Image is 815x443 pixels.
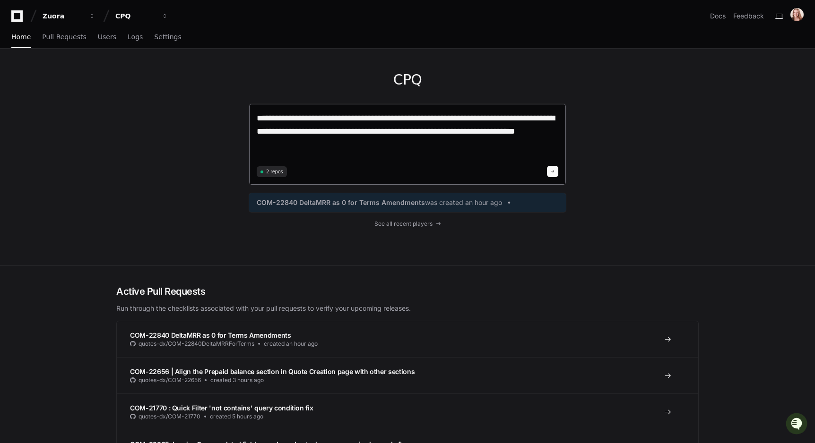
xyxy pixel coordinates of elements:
img: PlayerZero [9,9,28,28]
span: quotes-dx/COM-21770 [139,413,200,420]
h1: CPQ [249,71,566,88]
span: COM-21770 : Quick Filter 'not contains' query condition fix [130,404,313,412]
span: 2 repos [266,168,283,175]
a: Pull Requests [42,26,86,48]
span: Users [98,34,116,40]
button: Feedback [733,11,764,21]
img: ACg8ocIU-Sb2BxnMcntMXmziFCr-7X-gNNbgA1qH7xs1u4x9U1zCTVyX=s96-c [790,8,804,21]
a: COM-21770 : Quick Filter 'not contains' query condition fixquotes-dx/COM-21770created 5 hours ago [117,393,698,430]
span: Home [11,34,31,40]
span: Logs [128,34,143,40]
button: Start new chat [161,73,172,85]
h2: Active Pull Requests [116,285,699,298]
span: COM-22840 DeltaMRR as 0 for Terms Amendments [257,198,425,207]
a: Users [98,26,116,48]
button: Zuora [39,8,99,25]
span: created 3 hours ago [210,376,264,384]
div: Welcome [9,38,172,53]
button: CPQ [112,8,172,25]
span: created an hour ago [264,340,318,348]
span: Pylon [94,99,114,106]
span: Settings [154,34,181,40]
div: We're available if you need us! [32,80,120,87]
span: quotes-dx/COM-22840DeltaMRRForTerms [139,340,254,348]
span: COM-22656 | Align the Prepaid balance section in Quote Creation page with other sections [130,367,415,375]
a: Logs [128,26,143,48]
span: COM-22840 DeltaMRR as 0 for Terms Amendments [130,331,291,339]
a: COM-22840 DeltaMRR as 0 for Terms Amendmentsquotes-dx/COM-22840DeltaMRRForTermscreated an hour ago [117,321,698,357]
div: CPQ [115,11,156,21]
iframe: Open customer support [785,412,810,437]
a: Settings [154,26,181,48]
span: quotes-dx/COM-22656 [139,376,201,384]
div: Start new chat [32,70,155,80]
a: See all recent players [249,220,566,228]
p: Run through the checklists associated with your pull requests to verify your upcoming releases. [116,304,699,313]
span: created 5 hours ago [210,413,263,420]
img: 1756235613930-3d25f9e4-fa56-45dd-b3ad-e072dfbd1548 [9,70,26,87]
a: COM-22656 | Align the Prepaid balance section in Quote Creation page with other sectionsquotes-dx... [117,357,698,393]
a: Docs [710,11,726,21]
span: See all recent players [374,220,433,228]
span: Pull Requests [42,34,86,40]
a: COM-22840 DeltaMRR as 0 for Terms Amendmentswas created an hour ago [257,198,558,207]
span: was created an hour ago [425,198,502,207]
a: Powered byPylon [67,99,114,106]
div: Zuora [43,11,83,21]
a: Home [11,26,31,48]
